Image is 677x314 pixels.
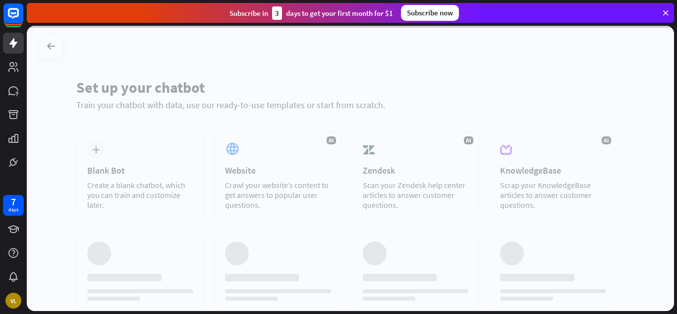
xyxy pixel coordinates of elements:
[3,195,24,216] a: 7 days
[8,206,18,213] div: days
[5,293,21,309] div: VL
[401,5,459,21] div: Subscribe now
[272,6,282,20] div: 3
[11,197,16,206] div: 7
[229,6,393,20] div: Subscribe in days to get your first month for $1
